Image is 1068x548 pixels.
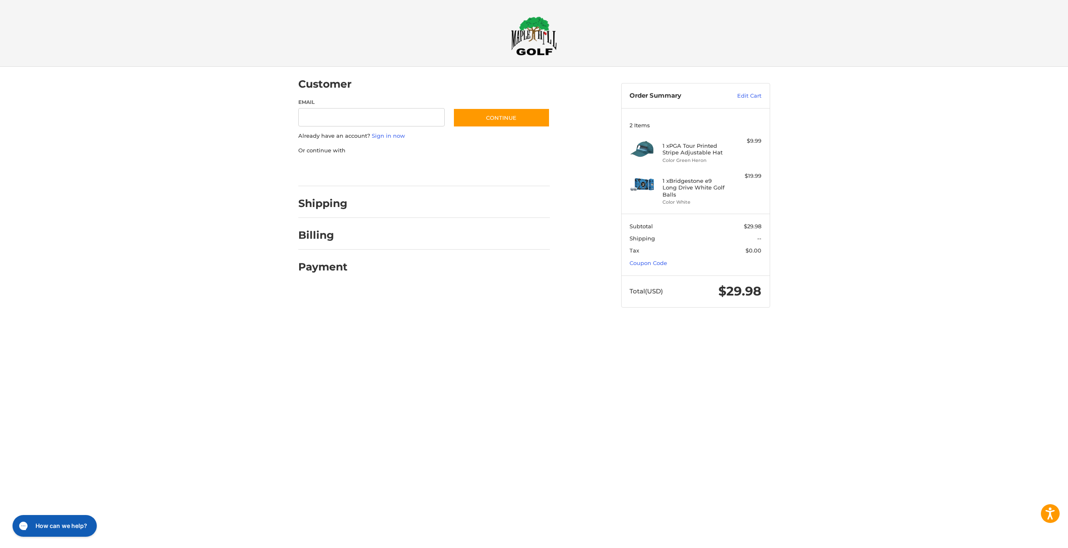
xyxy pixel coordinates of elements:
h2: Customer [298,78,352,91]
iframe: Gorgias live chat messenger [8,512,99,540]
h3: 2 Items [630,122,761,129]
img: Maple Hill Golf [511,16,557,56]
span: $0.00 [746,247,761,254]
li: Color White [662,199,726,206]
a: Coupon Code [630,260,667,266]
span: Shipping [630,235,655,242]
li: Color Green Heron [662,157,726,164]
h4: 1 x PGA Tour Printed Stripe Adjustable Hat [662,142,726,156]
span: $29.98 [718,283,761,299]
div: $19.99 [728,172,761,180]
iframe: PayPal-paypal [295,163,358,178]
button: Continue [453,108,550,127]
iframe: PayPal-venmo [437,163,499,178]
a: Sign in now [372,132,405,139]
iframe: PayPal-paylater [366,163,429,178]
h3: Order Summary [630,92,719,100]
h4: 1 x Bridgestone e9 Long Drive White Golf Balls [662,177,726,198]
span: Total (USD) [630,287,663,295]
h2: Billing [298,229,347,242]
span: -- [757,235,761,242]
h2: Payment [298,260,348,273]
p: Already have an account? [298,132,550,140]
span: Tax [630,247,639,254]
h2: Shipping [298,197,348,210]
span: Subtotal [630,223,653,230]
label: Email [298,98,445,106]
p: Or continue with [298,146,550,155]
span: $29.98 [744,223,761,230]
a: Edit Cart [719,92,761,100]
iframe: Google Customer Reviews [999,525,1068,548]
div: $9.99 [728,137,761,145]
